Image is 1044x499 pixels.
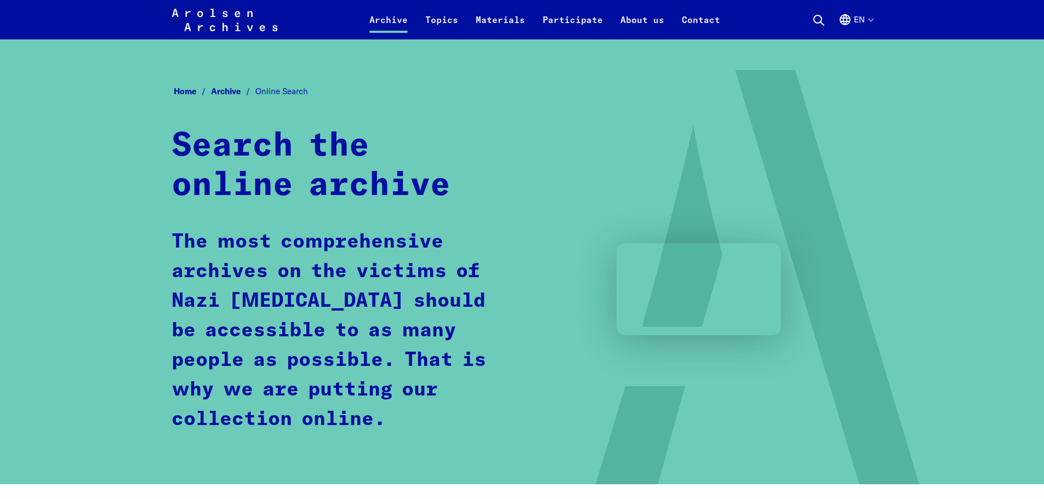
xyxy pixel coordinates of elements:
[612,13,673,39] a: About us
[534,13,612,39] a: Participate
[467,13,534,39] a: Materials
[361,7,729,33] nav: Primary
[172,130,450,202] strong: Search the online archive
[417,13,467,39] a: Topics
[838,13,873,39] button: English, language selection
[361,13,417,39] a: Archive
[211,86,255,96] a: Archive
[172,227,503,434] p: The most comprehensive archives on the victims of Nazi [MEDICAL_DATA] should be accessible to as ...
[174,86,211,96] a: Home
[172,83,873,100] nav: Breadcrumb
[673,13,729,39] a: Contact
[255,86,308,96] span: Online Search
